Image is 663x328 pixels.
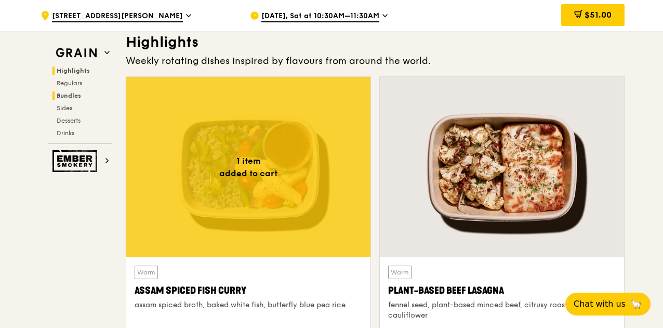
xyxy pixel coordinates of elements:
h3: Highlights [126,33,625,51]
button: Chat with us🦙 [565,293,651,316]
span: Drinks [57,129,74,137]
span: [STREET_ADDRESS][PERSON_NAME] [52,11,183,22]
div: Warm [388,266,412,279]
div: Assam Spiced Fish Curry [135,283,362,298]
div: assam spiced broth, baked white fish, butterfly blue pea rice [135,300,362,310]
div: Weekly rotating dishes inspired by flavours from around the world. [126,54,625,68]
span: Bundles [57,92,81,99]
img: Ember Smokery web logo [52,150,100,172]
div: Plant-Based Beef Lasagna [388,283,616,298]
div: fennel seed, plant-based minced beef, citrusy roasted cauliflower [388,300,616,321]
span: [DATE], Sat at 10:30AM–11:30AM [261,11,379,22]
div: Warm [135,266,158,279]
span: Regulars [57,80,82,87]
span: Highlights [57,67,90,74]
span: Chat with us [574,298,626,310]
span: 🦙 [630,298,642,310]
span: $51.00 [585,10,612,20]
span: Sides [57,104,72,112]
img: Grain web logo [52,44,100,62]
span: Desserts [57,117,81,124]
